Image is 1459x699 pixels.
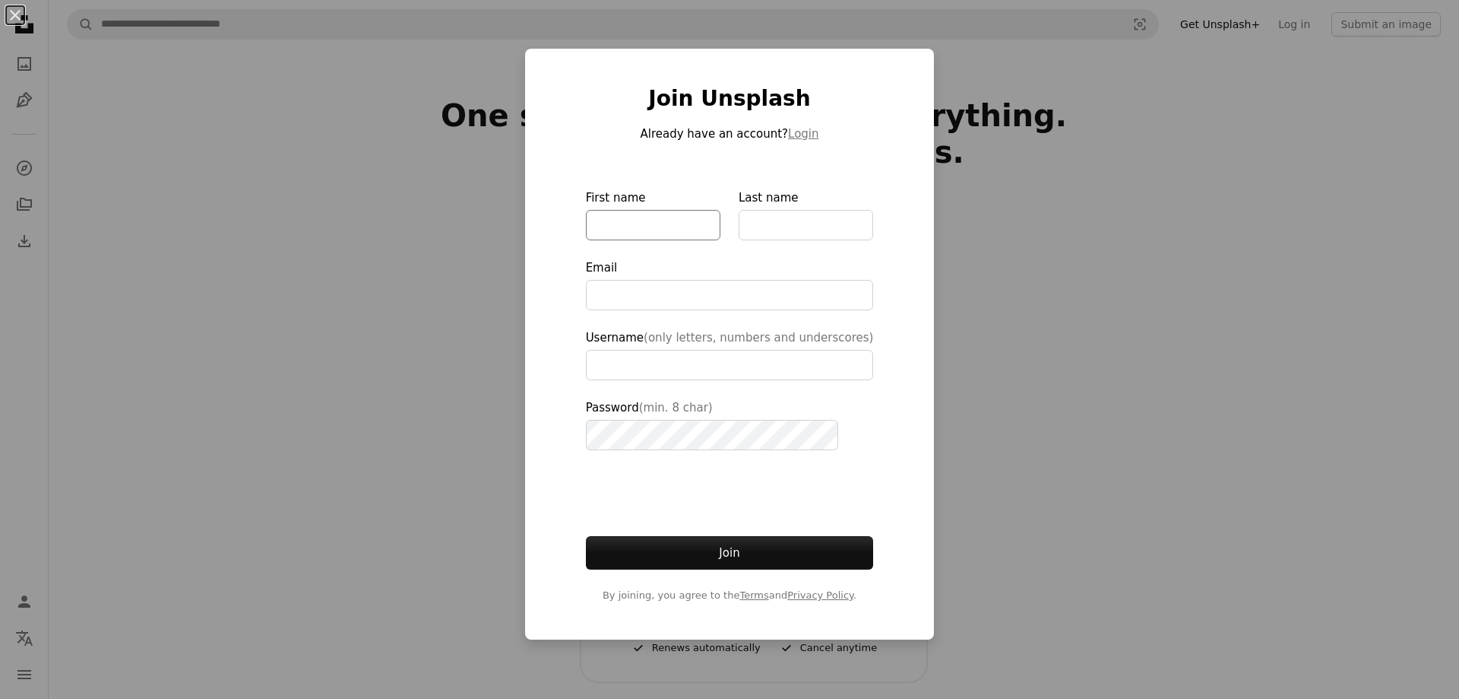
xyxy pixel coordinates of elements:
[586,189,720,240] label: First name
[586,329,874,380] label: Username
[739,189,873,240] label: Last name
[586,210,720,240] input: First name
[586,125,874,143] p: Already have an account?
[586,536,874,570] button: Join
[639,401,713,415] span: (min. 8 char)
[586,420,838,450] input: Password(min. 8 char)
[586,399,874,450] label: Password
[739,589,768,601] a: Terms
[788,125,818,143] button: Login
[586,280,874,310] input: Email
[586,259,874,310] label: Email
[787,589,853,601] a: Privacy Policy
[739,210,873,240] input: Last name
[644,331,873,345] span: (only letters, numbers and underscores)
[586,85,874,113] h1: Join Unsplash
[586,350,874,380] input: Username(only letters, numbers and underscores)
[586,588,874,603] span: By joining, you agree to the and .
